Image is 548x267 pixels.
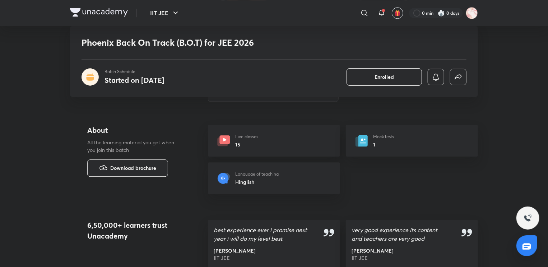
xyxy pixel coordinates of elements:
button: Enrolled [347,68,422,86]
p: Batch Schedule [105,68,164,75]
h5: best experience ever i promise next year i will do my level best [214,226,310,243]
span: [PERSON_NAME] [214,248,334,254]
button: Download brochure [87,159,168,177]
button: IIT JEE [146,6,184,20]
h4: 6,50,000+ learners trust Unacademy [87,220,185,241]
img: Kritika Singh [466,7,478,19]
img: ttu [524,214,532,222]
h6: 1 [373,141,394,148]
img: Quote [461,227,472,238]
span: Download brochure [110,164,156,172]
img: Quote [323,227,334,238]
h6: 15 [235,141,258,148]
p: Language of teaching [235,171,279,177]
h4: About [87,125,185,136]
p: Live classes [235,133,258,140]
p: Mock tests [373,133,394,140]
h6: Hinglish [235,178,279,186]
span: [PERSON_NAME] [352,248,472,254]
h4: Started on [DATE] [105,75,164,85]
p: All the learning material you get when you join this batch [87,139,180,154]
span: IIT JEE [214,255,334,261]
h5: very good experience its content and teachers are very good [352,226,448,243]
img: avatar [394,10,401,16]
span: IIT JEE [352,255,472,261]
a: Company Logo [70,8,128,18]
button: avatar [392,7,403,19]
img: Company Logo [70,8,128,17]
img: streak [438,9,445,17]
h1: Phoenix Back On Track (B.O.T) for JEE 2026 [82,37,363,48]
span: Enrolled [375,73,394,81]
